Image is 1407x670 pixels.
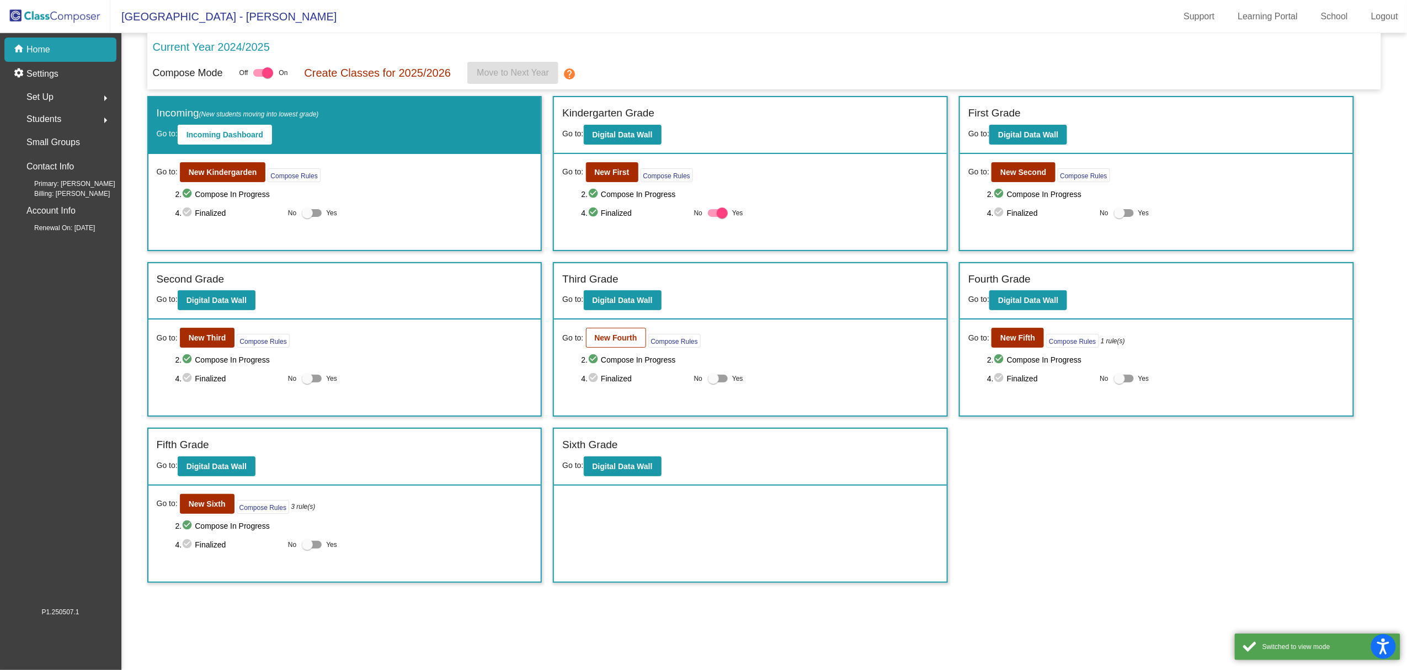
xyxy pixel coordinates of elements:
[588,353,601,366] mat-icon: check_circle
[1175,8,1224,25] a: Support
[467,62,558,84] button: Move to Next Year
[182,206,195,220] mat-icon: check_circle
[562,105,654,121] label: Kindergarten Grade
[584,125,662,145] button: Digital Data Wall
[26,43,50,56] p: Home
[588,188,601,201] mat-icon: check_circle
[199,110,319,118] span: (New students moving into lowest grade)
[26,159,74,174] p: Contact Info
[288,540,296,550] span: No
[732,206,743,220] span: Yes
[182,353,195,366] mat-icon: check_circle
[1000,333,1035,342] b: New Fifth
[268,168,320,182] button: Compose Rules
[562,166,583,178] span: Go to:
[989,290,1067,310] button: Digital Data Wall
[175,188,533,201] span: 2. Compose In Progress
[26,67,58,81] p: Settings
[178,125,272,145] button: Incoming Dashboard
[1312,8,1357,25] a: School
[1138,372,1149,385] span: Yes
[584,290,662,310] button: Digital Data Wall
[157,437,209,453] label: Fifth Grade
[1138,206,1149,220] span: Yes
[588,206,601,220] mat-icon: check_circle
[182,538,195,551] mat-icon: check_circle
[17,179,115,189] span: Primary: [PERSON_NAME]
[180,328,235,348] button: New Third
[110,8,337,25] span: [GEOGRAPHIC_DATA] - [PERSON_NAME]
[581,188,939,201] span: 2. Compose In Progress
[189,499,226,508] b: New Sixth
[175,353,533,366] span: 2. Compose In Progress
[180,494,234,514] button: New Sixth
[987,372,1094,385] span: 4. Finalized
[175,538,283,551] span: 4. Finalized
[1262,642,1392,652] div: Switched to view mode
[562,272,618,288] label: Third Grade
[186,130,263,139] b: Incoming Dashboard
[175,519,533,533] span: 2. Compose In Progress
[581,372,688,385] span: 4. Finalized
[99,114,112,127] mat-icon: arrow_right
[998,296,1058,305] b: Digital Data Wall
[1362,8,1407,25] a: Logout
[1100,374,1108,384] span: No
[178,290,255,310] button: Digital Data Wall
[26,111,61,127] span: Students
[987,353,1345,366] span: 2. Compose In Progress
[968,129,989,138] span: Go to:
[279,68,287,78] span: On
[157,272,225,288] label: Second Grade
[562,332,583,344] span: Go to:
[237,334,289,348] button: Compose Rules
[157,498,178,509] span: Go to:
[581,206,688,220] span: 4. Finalized
[157,332,178,344] span: Go to:
[326,372,337,385] span: Yes
[992,328,1044,348] button: New Fifth
[593,296,653,305] b: Digital Data Wall
[26,203,76,219] p: Account Info
[189,168,257,177] b: New Kindergarden
[157,166,178,178] span: Go to:
[694,208,702,218] span: No
[189,333,226,342] b: New Third
[968,105,1021,121] label: First Grade
[562,295,583,304] span: Go to:
[641,168,693,182] button: Compose Rules
[326,206,337,220] span: Yes
[994,188,1007,201] mat-icon: check_circle
[968,295,989,304] span: Go to:
[17,189,110,199] span: Billing: [PERSON_NAME]
[1101,336,1125,346] i: 1 rule(s)
[13,43,26,56] mat-icon: home
[326,538,337,551] span: Yes
[304,65,451,81] p: Create Classes for 2025/2026
[26,89,54,105] span: Set Up
[26,135,80,150] p: Small Groups
[595,168,630,177] b: New First
[288,208,296,218] span: No
[987,188,1345,201] span: 2. Compose In Progress
[586,162,638,182] button: New First
[178,456,255,476] button: Digital Data Wall
[562,437,617,453] label: Sixth Grade
[989,125,1067,145] button: Digital Data Wall
[998,130,1058,139] b: Digital Data Wall
[182,519,195,533] mat-icon: check_circle
[180,162,266,182] button: New Kindergarden
[186,462,247,471] b: Digital Data Wall
[1100,208,1108,218] span: No
[288,374,296,384] span: No
[153,66,223,81] p: Compose Mode
[694,374,702,384] span: No
[584,456,662,476] button: Digital Data Wall
[562,129,583,138] span: Go to:
[994,206,1007,220] mat-icon: check_circle
[1229,8,1307,25] a: Learning Portal
[968,332,989,344] span: Go to:
[153,39,270,55] p: Current Year 2024/2025
[994,353,1007,366] mat-icon: check_circle
[157,105,319,121] label: Incoming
